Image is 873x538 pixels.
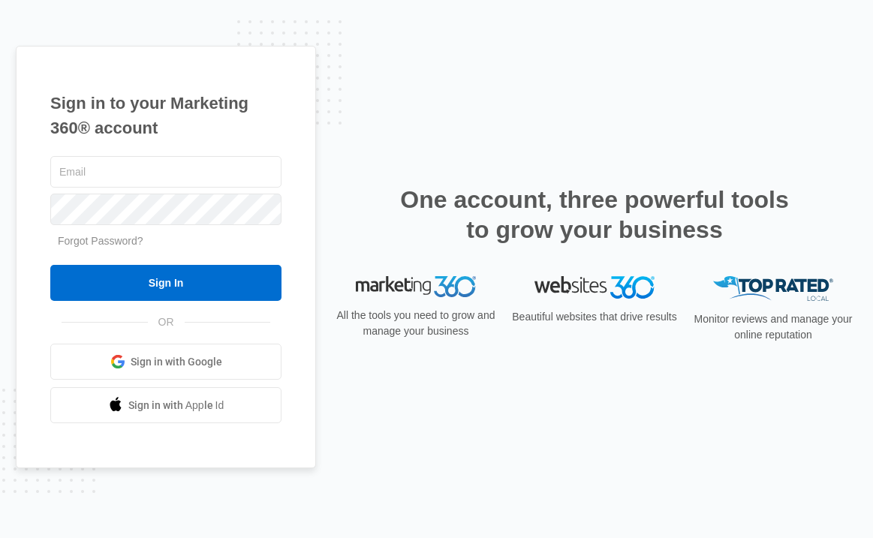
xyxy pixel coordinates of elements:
p: Monitor reviews and manage your online reputation [689,311,857,343]
h2: One account, three powerful tools to grow your business [396,185,793,245]
span: Sign in with Google [131,354,222,370]
img: Top Rated Local [713,276,833,301]
input: Sign In [50,265,281,301]
img: Websites 360 [534,276,655,298]
a: Sign in with Apple Id [50,387,281,423]
img: Marketing 360 [356,276,476,297]
span: OR [148,314,185,330]
p: Beautiful websites that drive results [510,309,679,325]
span: Sign in with Apple Id [128,398,224,413]
p: All the tools you need to grow and manage your business [332,308,500,339]
input: Email [50,156,281,188]
a: Sign in with Google [50,344,281,380]
h1: Sign in to your Marketing 360® account [50,91,281,140]
a: Forgot Password? [58,235,143,247]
